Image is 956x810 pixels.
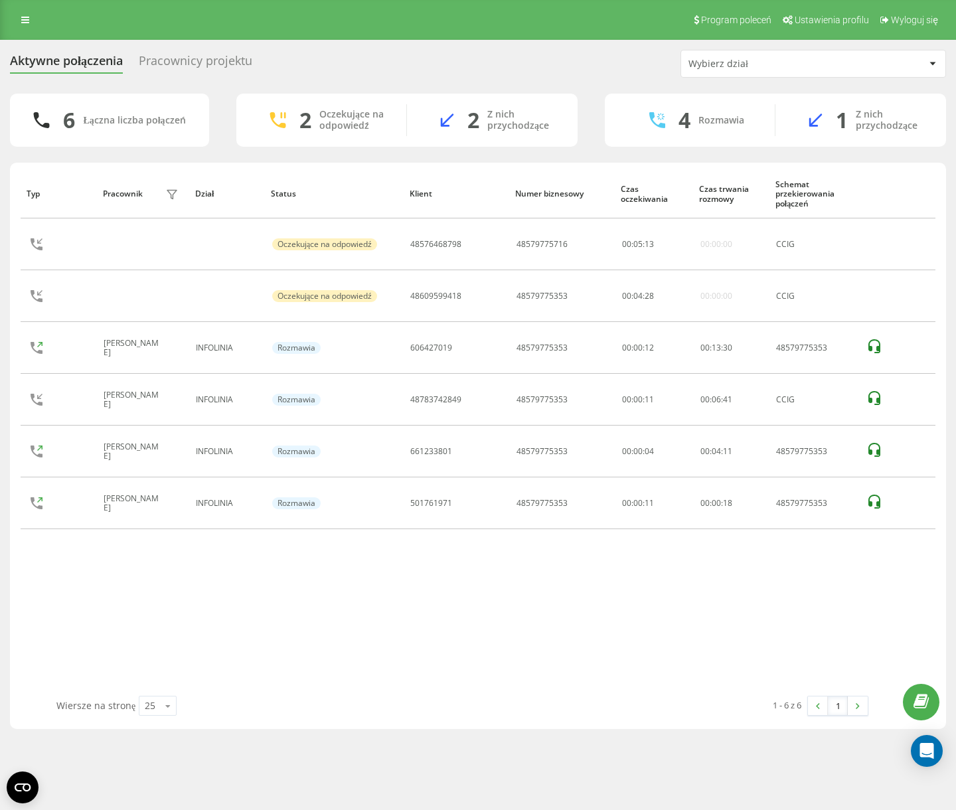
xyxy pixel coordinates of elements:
[517,447,568,456] div: 48579775353
[104,390,162,410] div: [PERSON_NAME]
[467,108,479,133] div: 2
[63,108,75,133] div: 6
[701,15,771,25] span: Program poleceń
[700,240,732,249] div: 00:00:00
[678,108,690,133] div: 4
[319,109,386,131] div: Oczekujące na odpowiedź
[911,735,943,767] div: Open Intercom Messenger
[299,108,311,133] div: 2
[104,339,162,358] div: [PERSON_NAME]
[196,499,257,508] div: INFOLINIA
[723,497,732,509] span: 18
[795,15,869,25] span: Ustawienia profilu
[776,240,852,249] div: CCIG
[622,290,631,301] span: 00
[272,238,377,250] div: Oczekujące na odpowiedź
[272,445,321,457] div: Rozmawia
[700,343,732,353] div: : :
[700,447,732,456] div: : :
[712,394,721,405] span: 06
[104,494,162,513] div: [PERSON_NAME]
[698,115,744,126] div: Rozmawia
[856,109,926,131] div: Z nich przychodzące
[410,447,452,456] div: 661233801
[622,447,686,456] div: 00:00:04
[622,343,686,353] div: 00:00:12
[272,290,377,302] div: Oczekujące na odpowiedź
[7,771,39,803] button: Open CMP widget
[836,108,848,133] div: 1
[410,343,452,353] div: 606427019
[271,189,397,199] div: Status
[700,499,732,508] div: : :
[828,696,848,715] a: 1
[622,291,654,301] div: : :
[517,291,568,301] div: 48579775353
[645,238,654,250] span: 13
[56,699,135,712] span: Wiersze na stronę
[700,342,710,353] span: 00
[272,342,321,354] div: Rozmawia
[622,499,686,508] div: 00:00:11
[712,497,721,509] span: 00
[622,238,631,250] span: 00
[27,189,90,199] div: Typ
[196,343,257,353] div: INFOLINIA
[776,447,852,456] div: 48579775353
[622,240,654,249] div: : :
[633,238,643,250] span: 05
[517,343,568,353] div: 48579775353
[410,240,461,249] div: 48576468798
[517,499,568,508] div: 48579775353
[688,58,847,70] div: Wybierz dział
[776,343,852,353] div: 48579775353
[272,497,321,509] div: Rozmawia
[621,185,686,204] div: Czas oczekiwania
[700,445,710,457] span: 00
[410,395,461,404] div: 48783742849
[773,698,801,712] div: 1 - 6 z 6
[633,290,643,301] span: 04
[723,445,732,457] span: 11
[139,54,252,74] div: Pracownicy projektu
[195,189,259,199] div: Dział
[712,342,721,353] span: 13
[700,395,732,404] div: : :
[645,290,654,301] span: 28
[104,442,162,461] div: [PERSON_NAME]
[10,54,123,74] div: Aktywne połączenia
[776,499,852,508] div: 48579775353
[622,395,686,404] div: 00:00:11
[776,395,852,404] div: CCIG
[712,445,721,457] span: 04
[699,185,763,204] div: Czas trwania rozmowy
[723,394,732,405] span: 41
[517,240,568,249] div: 48579775716
[515,189,608,199] div: Numer biznesowy
[145,699,155,712] div: 25
[410,499,452,508] div: 501761971
[196,447,257,456] div: INFOLINIA
[517,395,568,404] div: 48579775353
[83,115,185,126] div: Łączna liczba połączeń
[700,291,732,301] div: 00:00:00
[196,395,257,404] div: INFOLINIA
[103,189,143,199] div: Pracownik
[410,189,503,199] div: Klient
[487,109,558,131] div: Z nich przychodzące
[700,497,710,509] span: 00
[776,291,852,301] div: CCIG
[723,342,732,353] span: 30
[891,15,938,25] span: Wyloguj się
[410,291,461,301] div: 48609599418
[272,394,321,406] div: Rozmawia
[775,180,853,208] div: Schemat przekierowania połączeń
[700,394,710,405] span: 00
